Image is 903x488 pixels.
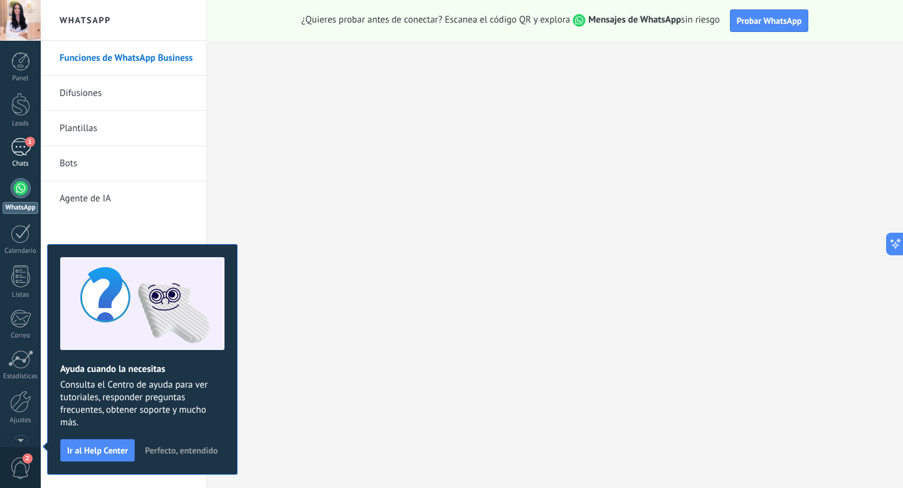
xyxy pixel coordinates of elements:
[3,373,39,381] div: Estadísticas
[3,75,39,83] div: Panel
[730,9,809,32] button: Probar WhatsApp
[3,332,39,340] div: Correo
[23,454,33,464] span: 2
[302,14,720,27] span: ¿Quieres probar antes de conectar? Escanea el código QR y explora sin riesgo
[3,247,39,255] div: Calendario
[139,441,223,460] button: Perfecto, entendido
[737,15,802,26] span: Probar WhatsApp
[25,137,35,147] span: 1
[41,146,206,181] li: Bots
[60,76,194,111] a: Difusiones
[60,146,194,181] a: Bots
[3,120,39,128] div: Leads
[60,379,224,429] span: Consulta el Centro de ayuda para ver tutoriales, responder preguntas frecuentes, obtener soporte ...
[3,202,38,214] div: WhatsApp
[3,416,39,425] div: Ajustes
[145,446,218,455] span: Perfecto, entendido
[41,76,206,111] li: Difusiones
[41,41,206,76] li: Funciones de WhatsApp Business
[588,14,681,26] strong: Mensajes de WhatsApp
[60,363,224,375] h2: Ayuda cuando la necesitas
[67,446,128,455] span: Ir al Help Center
[60,181,194,216] a: Agente de IA
[60,111,194,146] a: Plantillas
[3,291,39,299] div: Listas
[60,41,194,76] a: Funciones de WhatsApp Business
[41,111,206,146] li: Plantillas
[60,439,135,462] button: Ir al Help Center
[3,160,39,168] div: Chats
[41,181,206,216] li: Agente de IA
